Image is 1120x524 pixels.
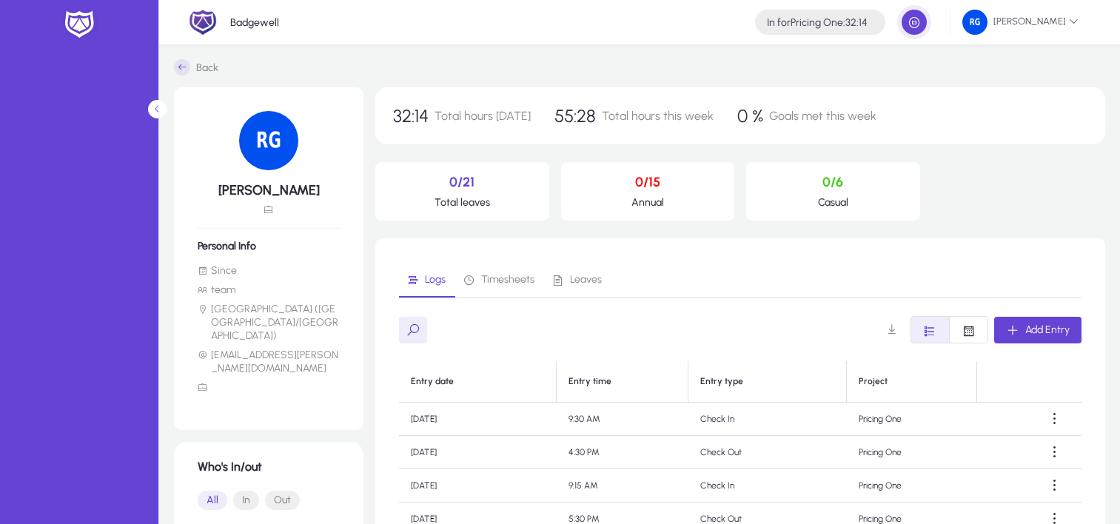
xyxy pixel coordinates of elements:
span: Logs [425,275,446,285]
td: Pricing One [847,469,977,503]
mat-button-toggle-group: Font Style [911,316,988,343]
span: 32:14 [845,16,868,29]
span: Total hours this week [602,109,714,123]
span: Timesheets [481,275,534,285]
div: Entry date [411,376,454,387]
th: Entry time [557,361,688,403]
span: Add Entry [1025,323,1070,336]
td: 4:30 PM [557,436,688,469]
h5: [PERSON_NAME] [198,182,340,198]
td: [DATE] [399,403,557,436]
li: Since [198,264,340,278]
button: Add Entry [994,317,1082,343]
p: Casual [758,196,908,209]
span: Leaves [570,275,602,285]
div: Entry date [411,376,544,387]
p: Badgewell [230,16,279,29]
span: : [843,16,845,29]
td: Pricing One [847,436,977,469]
button: All [198,491,227,510]
img: 133.png [239,111,298,170]
span: In for [767,16,791,29]
span: Total hours [DATE] [435,109,531,123]
img: 2.png [189,8,217,36]
a: Timesheets [455,262,544,298]
td: 9:30 AM [557,403,688,436]
div: Entry type [700,376,743,387]
button: [PERSON_NAME] [950,9,1090,36]
li: team [198,283,340,297]
h6: Personal Info [198,240,340,252]
td: Check Out [688,436,846,469]
h4: Pricing One [767,16,868,29]
td: Check In [688,469,846,503]
img: 133.png [962,10,987,35]
span: 55:28 [554,105,596,127]
button: In [233,491,259,510]
li: [EMAIL_ADDRESS][PERSON_NAME][DOMAIN_NAME] [198,349,340,375]
td: 9:15 AM [557,469,688,503]
td: Pricing One [847,403,977,436]
img: white-logo.png [61,9,98,40]
div: Entry type [700,376,834,387]
p: 0/15 [573,174,723,190]
span: 0 % [737,105,763,127]
a: Back [174,59,218,75]
td: [DATE] [399,469,557,503]
li: [GEOGRAPHIC_DATA] ([GEOGRAPHIC_DATA]/[GEOGRAPHIC_DATA]) [198,303,340,343]
p: 0/6 [758,174,908,190]
p: 0/21 [387,174,537,190]
span: 32:14 [393,105,429,127]
a: Logs [399,262,455,298]
div: Project [859,376,965,387]
span: [PERSON_NAME] [962,10,1079,35]
p: Annual [573,196,723,209]
div: Project [859,376,888,387]
td: Check In [688,403,846,436]
p: Total leaves [387,196,537,209]
h1: Who's In/out [198,460,340,474]
td: [DATE] [399,436,557,469]
a: Leaves [544,262,611,298]
button: Out [265,491,300,510]
span: Goals met this week [769,109,876,123]
mat-button-toggle-group: Font Style [198,486,340,515]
